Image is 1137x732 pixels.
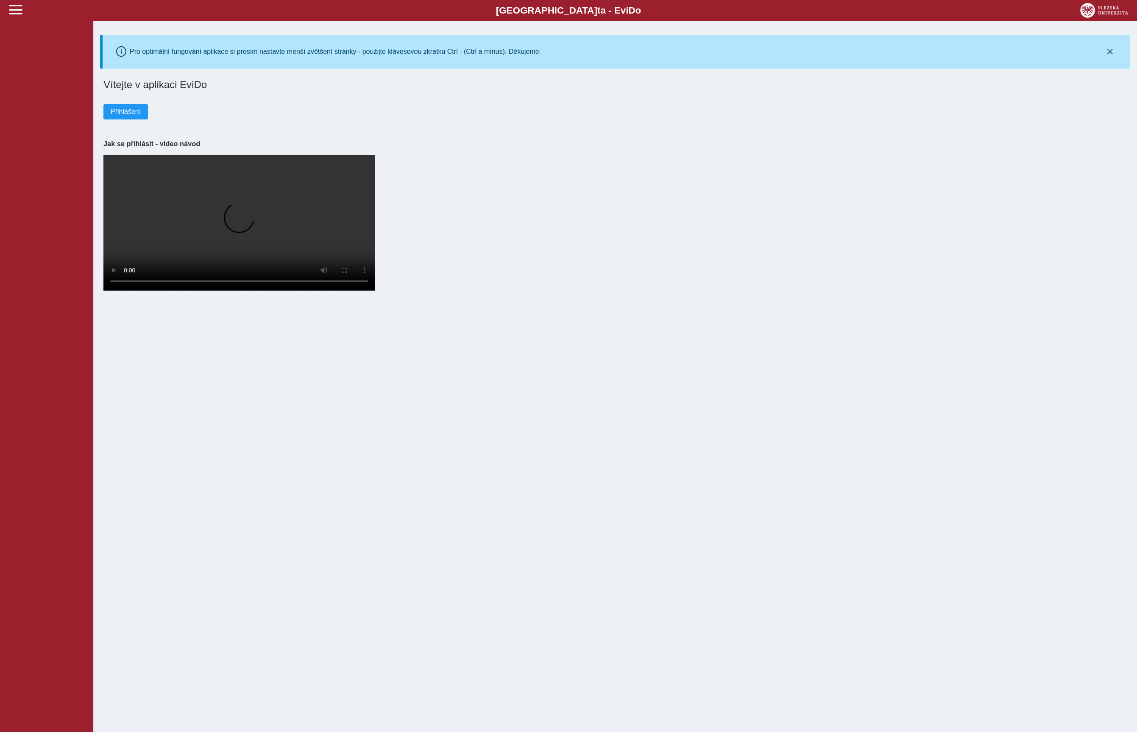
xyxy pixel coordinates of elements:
[130,48,541,55] div: Pro optimální fungování aplikace si prosím nastavte menší zvětšení stránky - použijte klávesovou ...
[628,5,635,16] span: D
[103,79,1127,91] h1: Vítejte v aplikaci EviDo
[1080,3,1128,18] img: logo_web_su.png
[103,104,148,119] button: Přihlášení
[25,5,1112,16] b: [GEOGRAPHIC_DATA] a - Evi
[597,5,600,16] span: t
[103,155,375,291] video: Your browser does not support the video tag.
[635,5,641,16] span: o
[111,108,141,116] span: Přihlášení
[103,140,1127,148] h3: Jak se přihlásit - video návod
